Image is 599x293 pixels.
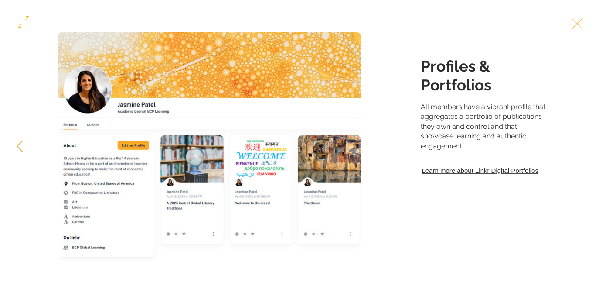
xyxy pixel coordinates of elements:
[9,136,31,158] button: Previous Item
[569,13,586,32] button: Exit expand mode
[421,165,547,176] a: Learn more about Linkr Digital Portfolios
[421,102,547,151] div: All members have a vibrant profile that aggregates a portfolio of publications they own and contr...
[421,57,547,94] h1: Profiles & Portfolios
[15,11,32,31] button: Open in fullscreen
